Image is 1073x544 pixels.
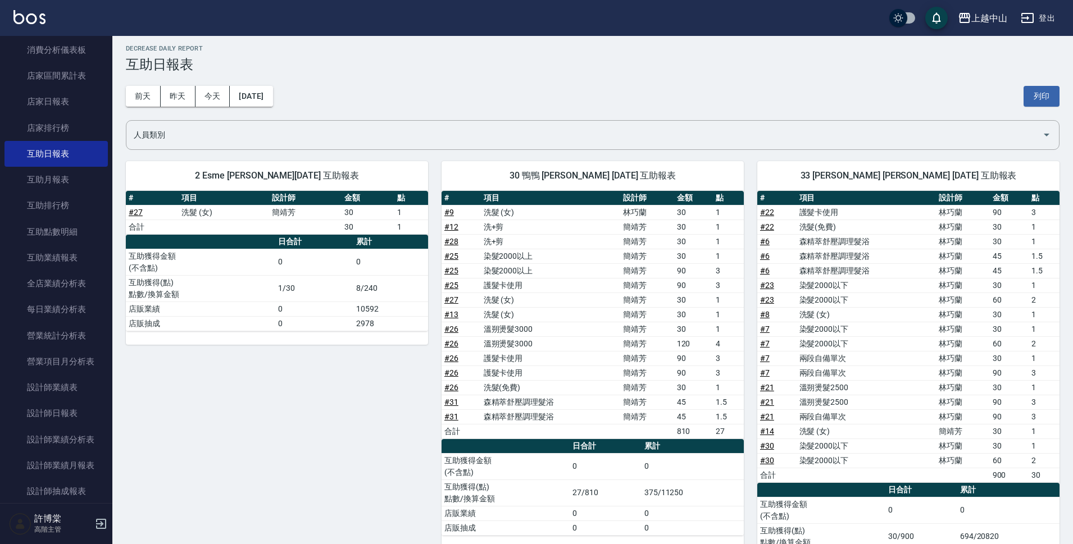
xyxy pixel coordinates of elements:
a: #26 [444,339,458,348]
td: 簡靖芳 [620,263,674,278]
td: 30 [674,322,713,336]
td: 染髮2000以下 [797,336,936,351]
td: 30 [674,234,713,249]
td: 30 [990,438,1029,453]
td: 簡靖芳 [620,351,674,365]
td: 90 [990,395,1029,409]
td: 2 [1029,453,1060,468]
td: 3 [1029,365,1060,380]
a: #8 [760,310,770,319]
a: 營業統計分析表 [4,323,108,349]
table: a dense table [126,191,428,235]
td: 0 [642,453,744,479]
td: 洗髮 (女) [797,307,936,322]
td: 林巧蘭 [936,278,989,292]
td: 810 [674,424,713,438]
td: 0 [275,301,353,316]
span: 2 Esme [PERSON_NAME][DATE] 互助報表 [139,170,415,181]
td: 30 [674,307,713,322]
td: 森精萃舒壓調理髮浴 [481,409,621,424]
a: 設計師業績月報表 [4,452,108,478]
h5: 許博棠 [34,513,92,524]
td: 0 [570,520,642,535]
a: #23 [760,295,774,304]
td: 1 [713,249,744,263]
th: 日合計 [885,483,957,497]
th: 設計師 [936,191,989,205]
th: 日合計 [275,235,353,249]
td: 店販抽成 [442,520,570,535]
table: a dense table [442,191,744,439]
td: 洗髮 (女) [481,292,621,307]
a: #22 [760,222,774,231]
td: 林巧蘭 [936,409,989,424]
a: #26 [444,383,458,392]
td: 0 [275,316,353,331]
a: 營業項目月分析表 [4,349,108,374]
th: 項目 [797,191,936,205]
td: 375/11250 [642,479,744,506]
th: 項目 [481,191,621,205]
td: 林巧蘭 [936,453,989,468]
td: 0 [957,497,1060,523]
td: 兩段自備單次 [797,365,936,380]
td: 30 [674,249,713,263]
th: 金額 [342,191,394,205]
td: 林巧蘭 [936,263,989,278]
a: #26 [444,324,458,333]
a: #31 [444,412,458,421]
a: #7 [760,354,770,363]
td: 洗髮 (女) [179,205,269,220]
a: #30 [760,441,774,450]
td: 30 [990,234,1029,249]
a: 店家區間累計表 [4,63,108,89]
a: #21 [760,412,774,421]
td: 兩段自備單次 [797,351,936,365]
td: 2 [1029,292,1060,307]
td: 1 [1029,380,1060,395]
td: 90 [990,409,1029,424]
th: 設計師 [269,191,342,205]
td: 60 [990,292,1029,307]
td: 店販抽成 [126,316,275,331]
td: 3 [713,263,744,278]
td: 合計 [442,424,481,438]
td: 簡靖芳 [620,322,674,336]
a: #13 [444,310,458,319]
a: #30 [760,456,774,465]
a: 店家排行榜 [4,115,108,141]
th: # [442,191,481,205]
td: 0 [353,249,428,275]
td: 1 [713,380,744,395]
td: 店販業績 [442,506,570,520]
a: #6 [760,252,770,260]
td: 1 [394,205,428,220]
td: 簡靖芳 [936,424,989,438]
a: #12 [444,222,458,231]
a: 設計師業績分析表 [4,427,108,452]
td: 1 [1029,220,1060,234]
td: 森精萃舒壓調理髮浴 [797,234,936,249]
a: 互助排行榜 [4,193,108,218]
a: 設計師業績表 [4,374,108,400]
td: 27 [713,424,744,438]
td: 1.5 [713,409,744,424]
td: 30 [1029,468,1060,482]
td: 0 [570,506,642,520]
td: 洗髮 (女) [797,424,936,438]
td: 護髮卡使用 [797,205,936,220]
td: 溫朔燙髮3000 [481,336,621,351]
h3: 互助日報表 [126,57,1060,72]
td: 1 [1029,424,1060,438]
button: 上越中山 [953,7,1012,30]
td: 1.5 [1029,263,1060,278]
button: 昨天 [161,86,195,107]
th: 累計 [957,483,1060,497]
a: #26 [444,354,458,363]
td: 2 [1029,336,1060,351]
td: 90 [674,351,713,365]
th: 累計 [353,235,428,249]
td: 60 [990,453,1029,468]
td: 林巧蘭 [936,205,989,220]
td: 洗髮 (女) [481,307,621,322]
